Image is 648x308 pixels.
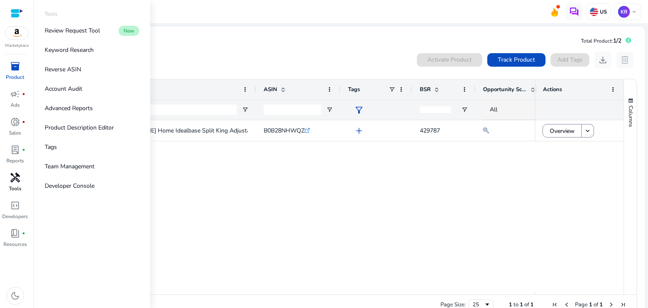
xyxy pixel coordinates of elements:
span: Columns [627,105,634,127]
span: campaign [10,89,20,99]
p: Developer Console [45,181,94,190]
span: Tags [348,86,360,93]
span: Track Product [498,55,535,64]
p: Tags [45,143,57,151]
mat-icon: keyboard_arrow_down [584,127,591,135]
span: Overview [550,122,575,140]
input: Product Name Filter Input [74,105,237,115]
div: Previous Page [563,301,570,308]
span: Total Product: [581,38,613,44]
button: download [594,51,611,68]
p: Reverse ASIN [45,65,81,74]
p: Resources [3,240,27,248]
span: download [598,55,608,65]
p: [PERSON_NAME] Home Idealbase Split King Adjustable Bed Base with Massage,... [109,122,327,139]
button: Open Filter Menu [461,106,468,113]
span: handyman [10,173,20,183]
p: Account Audit [45,84,82,93]
p: Advanced Reports [45,104,93,113]
span: BSR [420,86,431,93]
span: inventory_2 [10,61,20,71]
p: Tools [45,10,57,18]
span: lab_profile [10,145,20,155]
span: dark_mode [10,291,20,301]
p: Product Description Editor [45,123,114,132]
p: Product [6,73,24,81]
p: KR [618,6,630,18]
span: Actions [543,86,562,93]
span: donut_small [10,117,20,127]
span: filter_alt [354,105,364,115]
span: 1/2 [613,37,621,45]
button: Overview [543,124,582,138]
span: fiber_manual_record [22,120,25,124]
p: Marketplace [5,43,29,49]
p: Reports [6,157,24,165]
button: Open Filter Menu [242,106,248,113]
button: Open Filter Menu [326,106,333,113]
span: keyboard_arrow_down [631,8,637,15]
span: fiber_manual_record [22,92,25,96]
div: First Page [551,301,558,308]
input: ASIN Filter Input [264,105,321,115]
span: 429787 [420,127,440,135]
span: Opportunity Score [483,86,527,93]
p: Review Request Tool [45,26,100,35]
span: All [490,105,497,113]
span: code_blocks [10,200,20,211]
p: Tools [9,185,22,192]
span: fiber_manual_record [22,232,25,235]
span: book_4 [10,228,20,238]
button: Track Product [487,53,545,67]
p: Ads [11,101,20,109]
img: amazon.svg [5,27,28,39]
span: add [354,126,364,136]
p: Sales [9,129,21,137]
span: fiber_manual_record [22,148,25,151]
p: Team Management [45,162,94,171]
div: Last Page [620,301,626,308]
p: US [598,8,607,15]
div: Next Page [608,301,615,308]
p: Developers [2,213,28,220]
img: us.svg [590,8,598,16]
span: New [119,26,139,36]
span: B0B28NHWQZ [264,127,305,135]
span: ASIN [264,86,277,93]
p: Keyword Research [45,46,94,54]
